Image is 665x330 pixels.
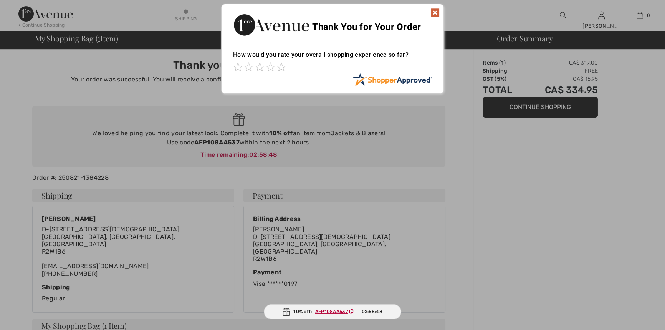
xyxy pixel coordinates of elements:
img: x [430,8,440,17]
ins: AFP108AA537 [315,309,348,314]
img: Thank You for Your Order [233,12,310,38]
img: Gift.svg [283,308,290,316]
span: Thank You for Your Order [312,22,421,32]
div: 10% off: [264,304,401,319]
div: How would you rate your overall shopping experience so far? [233,43,432,73]
span: 02:58:48 [361,308,382,315]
